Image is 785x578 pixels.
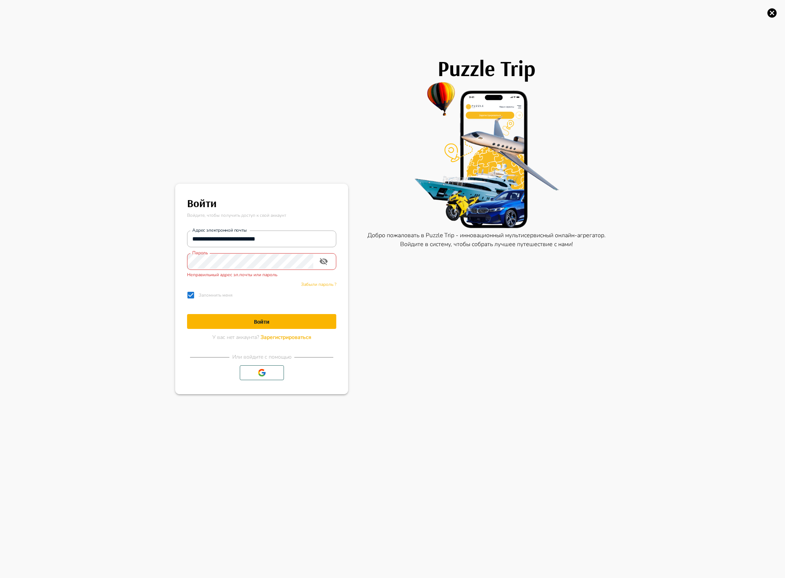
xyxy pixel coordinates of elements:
[363,56,610,81] h1: Puzzle Trip
[363,231,610,249] p: Добро пожаловать в Puzzle Trip - инновационный мультисервисный онлайн-агрегатор. Войдите в систем...
[232,353,291,361] p: Или войдите с помощью
[187,314,336,329] button: Войти
[187,194,336,212] h6: Войти
[199,292,232,298] p: Запомнить меня
[363,81,610,229] img: PuzzleTrip
[212,333,311,341] p: У вас нет аккаунта?
[187,318,336,325] h1: Войти
[316,254,331,269] button: toggle password visibility
[261,334,311,341] span: Зарегистрироваться
[192,227,247,234] label: Адрес электронной почты
[187,212,336,219] p: Войдите, чтобы получить доступ к свой аккаунт
[301,281,336,287] span: Забыли пароль ?
[192,250,208,256] label: Пароль
[187,271,331,279] p: Неправильный адрес эл.почты или пароль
